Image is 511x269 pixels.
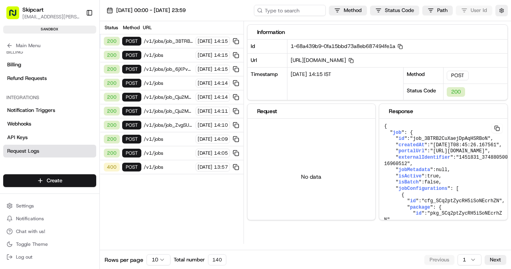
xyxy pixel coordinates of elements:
button: Skipcart [22,6,44,14]
span: "[DATE]T08:45:26.167561" [430,142,499,148]
button: Settings [3,200,96,211]
button: Chat with us! [3,226,96,237]
button: Next [485,255,506,265]
div: 📗 [8,116,14,123]
div: 200 [104,135,120,143]
span: 14:10 [214,122,228,128]
span: /v1/jobs [144,150,193,156]
span: "pkg_SCq2ptZycRH5iSoNEcrhZN" [384,211,502,223]
span: /v1/jobs [144,136,193,142]
span: [DATE] [198,80,212,86]
div: Information [257,28,498,36]
div: Url [248,53,287,67]
input: Clear [21,51,132,60]
span: Request Logs [7,147,39,155]
span: "cfg_SCq2ptZycRH5iSoNEcrhZN" [422,198,502,204]
div: Method [404,67,444,84]
span: null [436,167,448,173]
div: 200 [104,79,120,88]
div: POST [122,135,141,143]
span: /v1/jobs/job_Cju2M8BSukfRdQGghQB49v/cancel [144,108,193,114]
span: [DATE] [198,150,212,156]
span: Knowledge Base [16,116,61,124]
div: 400 [104,163,120,171]
span: Settings [16,203,34,209]
a: 📗Knowledge Base [5,112,64,127]
input: Type to search [254,5,326,16]
span: false [424,179,439,185]
div: Method [121,24,141,31]
span: jobConfigurations [398,186,447,191]
span: id [416,211,421,216]
button: Log out [3,251,96,263]
span: /v1/jobs [144,164,193,170]
button: Status Code [370,6,419,15]
div: Request [257,107,366,115]
img: Nash [8,8,24,24]
span: [DATE] [198,52,212,58]
span: Path [437,7,448,14]
span: "[URL][DOMAIN_NAME]" [430,148,487,154]
div: Timestamp [248,68,287,100]
span: jobMetadata [398,167,430,173]
span: [DATE] 00:00 - [DATE] 23:59 [116,7,186,14]
span: Status Code [385,7,414,14]
span: /v1/jobs/job_3BTRB2CuXaejDpAqHSRBoN/autodispatch [144,38,193,44]
span: Toggle Theme [16,241,48,247]
span: 14:11 [214,108,228,114]
button: Notifications [3,213,96,224]
span: "1451831_37488050016960512" [384,155,508,167]
div: [DATE] 14:15 IST [287,68,404,100]
div: POST [122,121,141,130]
div: 200 [104,149,120,157]
span: Method [344,7,362,14]
span: true [427,173,439,179]
div: Response [389,107,498,115]
span: 14:05 [214,150,228,156]
div: Billing [3,46,96,58]
div: POST [122,107,141,116]
span: /v1/jobs [144,80,193,86]
span: [DATE] [198,108,212,114]
span: /v1/jobs/job_ZvgSUAEK4M5qjuagx3JZzb/autodispatch [144,122,193,128]
span: /v1/jobs/job_Cju2M8BSukfRdQGghQB49v/cancel [144,94,193,100]
span: 14:15 [214,52,228,58]
a: Notification Triggers [3,104,96,117]
button: [DATE] 00:00 - [DATE] 23:59 [103,5,189,16]
span: API Keys [7,134,28,141]
div: We're available if you need us! [27,84,101,90]
span: Notification Triggers [7,107,55,114]
span: [URL][DOMAIN_NAME] [291,57,354,64]
p: No data [301,173,321,181]
span: isBatch [398,179,418,185]
div: Status Code [404,84,444,100]
button: Path [422,6,453,15]
div: POST [122,37,141,46]
div: POST [122,93,141,102]
span: [DATE] [198,136,212,142]
div: URL [143,24,240,31]
div: POST [122,149,141,157]
div: Integrations [3,91,96,104]
span: [DATE] [198,164,212,170]
span: Pylon [79,135,97,141]
span: isActive [398,173,422,179]
div: 200 [104,51,120,60]
span: 14:14 [214,80,228,86]
button: [EMAIL_ADDRESS][PERSON_NAME][DOMAIN_NAME] [22,14,79,20]
span: Main Menu [16,42,40,49]
div: 200 [104,37,120,46]
div: Start new chat [27,76,131,84]
span: package [410,205,430,210]
span: externalIdentifier [398,155,450,160]
span: Total number [174,256,205,263]
span: [DATE] [198,38,212,44]
span: [DATE] [198,122,212,128]
div: POST [447,71,469,80]
span: [DATE] [198,66,212,72]
p: Welcome 👋 [8,32,145,44]
button: Create [3,174,96,187]
div: POST [122,65,141,74]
